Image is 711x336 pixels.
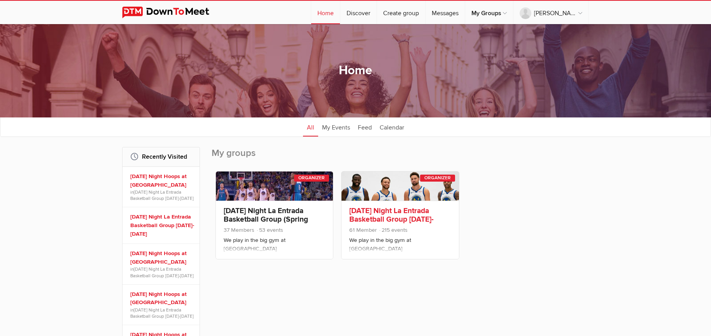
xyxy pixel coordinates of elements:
[130,189,194,201] span: in
[420,175,455,182] div: Organizer
[426,1,465,24] a: Messages
[130,307,194,319] span: in
[130,266,194,278] span: in
[224,206,308,233] a: [DATE] Night La Entrada Basketball Group (Spring 2022)
[294,175,329,182] div: Organizer
[318,117,354,136] a: My Events
[130,307,194,319] a: [DATE] Night La Entrada Basketball Group [DATE]-[DATE]
[376,117,408,136] a: Calendar
[340,1,377,24] a: Discover
[212,147,589,167] h2: My groups
[130,266,194,278] a: [DATE] Night La Entrada Basketball Group [DATE]-[DATE]
[122,7,221,18] img: DownToMeet
[378,227,408,233] span: 215 events
[513,1,588,24] a: [PERSON_NAME]
[224,227,254,233] span: 37 Members
[130,147,192,166] h2: Recently Visited
[224,236,325,275] p: We play in the big gym at [GEOGRAPHIC_DATA] ([STREET_ADDRESS][PERSON_NAME]) at 8:30p-10:00p. Plea...
[130,290,194,307] a: [DATE] Night Hoops at [GEOGRAPHIC_DATA]
[349,227,377,233] span: 61 Member
[354,117,376,136] a: Feed
[130,213,194,238] a: [DATE] Night La Entrada Basketball Group [DATE]-[DATE]
[130,172,194,189] a: [DATE] Night Hoops at [GEOGRAPHIC_DATA]
[303,117,318,136] a: All
[311,1,340,24] a: Home
[349,206,434,233] a: [DATE] Night La Entrada Basketball Group [DATE]-[DATE]
[377,1,425,24] a: Create group
[465,1,513,24] a: My Groups
[130,249,194,266] a: [DATE] Night Hoops at [GEOGRAPHIC_DATA]
[339,63,372,79] h1: Home
[130,189,194,201] a: [DATE] Night La Entrada Basketball Group [DATE]-[DATE]
[256,227,283,233] span: 53 events
[349,236,451,275] p: We play in the big gym at [GEOGRAPHIC_DATA] ([STREET_ADDRESS][PERSON_NAME]) at 8:30p-10:00p. Plea...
